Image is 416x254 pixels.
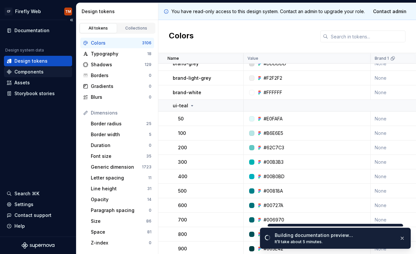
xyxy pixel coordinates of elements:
p: Name [168,56,179,61]
button: Search ⌘K [4,188,72,199]
div: Shadows [91,61,145,68]
p: 600 [178,202,187,209]
a: Generic dimension1723 [88,162,154,172]
a: Colors3106 [80,38,154,48]
p: 900 [178,245,187,252]
div: Design system data [5,48,44,53]
div: 0 [149,208,151,213]
button: Collapse sidebar [67,15,76,25]
div: 0 [149,84,151,89]
svg: Supernova Logo [22,242,54,249]
a: Assets [4,77,72,88]
div: Letter spacing [91,175,148,181]
a: Gradients0 [80,81,154,92]
p: 200 [178,144,187,151]
div: Gradients [91,83,149,90]
a: Typography18 [80,49,154,59]
div: Documentation [14,27,50,34]
button: Contact support [4,210,72,221]
div: #B6E6E5 [264,130,283,137]
div: Design tokens [82,8,155,15]
a: Letter spacing11 [88,173,154,183]
div: Search ⌘K [14,190,39,197]
p: Value [248,56,258,61]
div: It’ll take about 5 minutes. [275,239,394,244]
div: 0 [149,95,151,100]
a: Opacity14 [88,194,154,205]
div: 86 [146,219,151,224]
p: brand-white [173,89,201,96]
div: 18 [147,51,151,56]
div: Opacity [91,196,147,203]
a: Paragraph spacing0 [88,205,154,216]
div: 3106 [142,40,151,46]
div: #E0FAFA [264,116,283,122]
div: 35 [146,154,151,159]
a: Settings [4,199,72,210]
div: TM [65,9,71,14]
div: Help [14,223,25,229]
p: 100 [178,130,186,137]
a: Border radius25 [88,118,154,129]
div: Border width [91,131,149,138]
input: Search in tokens... [328,31,406,42]
div: Assets [14,79,30,86]
h2: Colors [169,31,194,42]
div: Dimensions [91,110,151,116]
div: Blurs [91,94,149,100]
div: #00818A [264,188,283,194]
div: Collections [120,26,153,31]
a: Border width5 [88,129,154,140]
div: Paragraph spacing [91,207,149,214]
p: Brand 1 [375,56,389,61]
div: 129 [145,62,151,67]
div: Contact support [14,212,51,219]
a: Borders0 [80,70,154,81]
div: Firefly Web [15,8,41,15]
div: Borders [91,72,149,79]
a: Duration0 [88,140,154,151]
a: Size86 [88,216,154,226]
button: CFFirefly WebTM [1,4,75,18]
div: 0 [149,73,151,78]
div: Space [91,229,147,235]
div: #00B0BD [264,173,285,180]
div: Components [14,69,44,75]
div: 25 [146,121,151,126]
div: Z-index [91,240,149,246]
a: Contact admin [369,6,411,17]
div: CF [5,8,12,15]
div: #FFFFFF [264,89,282,96]
p: 700 [178,217,187,223]
button: Help [4,221,72,231]
a: Shadows129 [80,59,154,70]
div: #00727A [264,202,283,209]
div: #006970 [264,217,284,223]
a: Blurs0 [80,92,154,102]
a: Storybook stories [4,88,72,99]
p: 400 [178,173,187,180]
p: You have read-only access to this design system. Contact an admin to upgrade your role. [171,8,365,15]
div: 11 [148,175,151,180]
div: Border radius [91,120,146,127]
p: brand-light-grey [173,75,211,81]
div: 0 [149,143,151,148]
div: #00B3B3 [264,159,284,165]
div: Size [91,218,146,224]
p: ui-teal [173,102,188,109]
a: Design tokens [4,56,72,66]
a: Font size35 [88,151,154,161]
div: Colors [91,40,142,46]
a: Documentation [4,25,72,36]
a: Z-index0 [88,238,154,248]
div: 5 [149,132,151,137]
div: #62C7C3 [264,144,284,151]
div: Font size [91,153,146,159]
div: Line height [91,185,147,192]
div: #F2F2F2 [264,75,282,81]
p: 300 [178,159,187,165]
div: Typography [91,51,147,57]
div: Settings [14,201,33,208]
a: Line height31 [88,183,154,194]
